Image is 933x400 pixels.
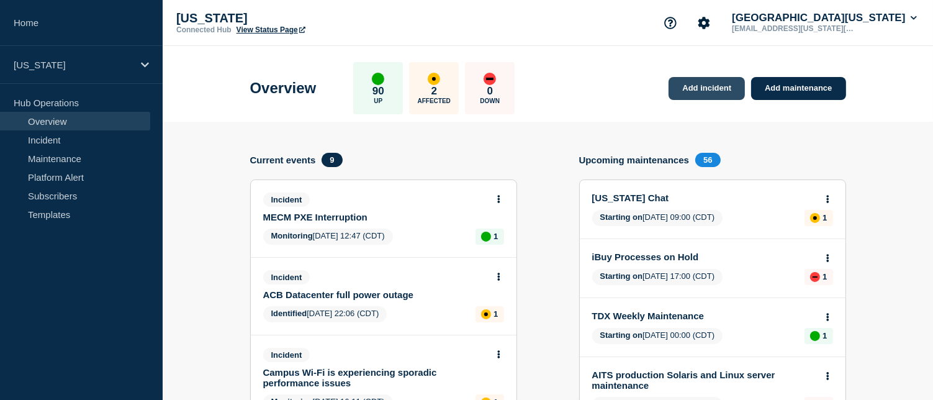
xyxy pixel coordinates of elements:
[263,270,310,284] span: Incident
[431,85,437,98] p: 2
[481,309,491,319] div: affected
[263,306,387,322] span: [DATE] 22:06 (CDT)
[237,25,305,34] a: View Status Page
[176,25,232,34] p: Connected Hub
[592,193,816,203] a: [US_STATE] Chat
[176,11,425,25] p: [US_STATE]
[579,155,690,165] h4: Upcoming maintenances
[592,252,816,262] a: iBuy Processes on Hold
[823,272,827,281] p: 1
[592,311,816,321] a: TDX Weekly Maintenance
[271,309,307,318] span: Identified
[250,80,317,97] h1: Overview
[263,193,310,207] span: Incident
[481,232,491,242] div: up
[263,348,310,362] span: Incident
[592,370,816,391] a: AITS production Solaris and Linux server maintenance
[271,231,313,240] span: Monitoring
[810,213,820,223] div: affected
[418,98,451,104] p: Affected
[494,309,498,319] p: 1
[263,289,487,300] a: ACB Datacenter full power outage
[322,153,342,167] span: 9
[729,12,919,24] button: [GEOGRAPHIC_DATA][US_STATE]
[480,98,500,104] p: Down
[428,73,440,85] div: affected
[494,232,498,241] p: 1
[823,213,827,222] p: 1
[600,212,643,222] span: Starting on
[263,367,487,388] a: Campus Wi-Fi is experiencing sporadic performance issues
[810,331,820,341] div: up
[691,10,717,36] button: Account settings
[592,328,723,344] span: [DATE] 00:00 (CDT)
[374,98,382,104] p: Up
[729,24,859,33] p: [EMAIL_ADDRESS][US_STATE][DOMAIN_NAME]
[592,210,723,226] span: [DATE] 09:00 (CDT)
[372,85,384,98] p: 90
[263,229,393,245] span: [DATE] 12:47 (CDT)
[372,73,384,85] div: up
[600,271,643,281] span: Starting on
[751,77,845,100] a: Add maintenance
[487,85,493,98] p: 0
[810,272,820,282] div: down
[250,155,316,165] h4: Current events
[484,73,496,85] div: down
[263,212,487,222] a: MECM PXE Interruption
[695,153,720,167] span: 56
[600,330,643,340] span: Starting on
[669,77,745,100] a: Add incident
[657,10,683,36] button: Support
[14,60,133,70] p: [US_STATE]
[592,269,723,285] span: [DATE] 17:00 (CDT)
[823,331,827,340] p: 1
